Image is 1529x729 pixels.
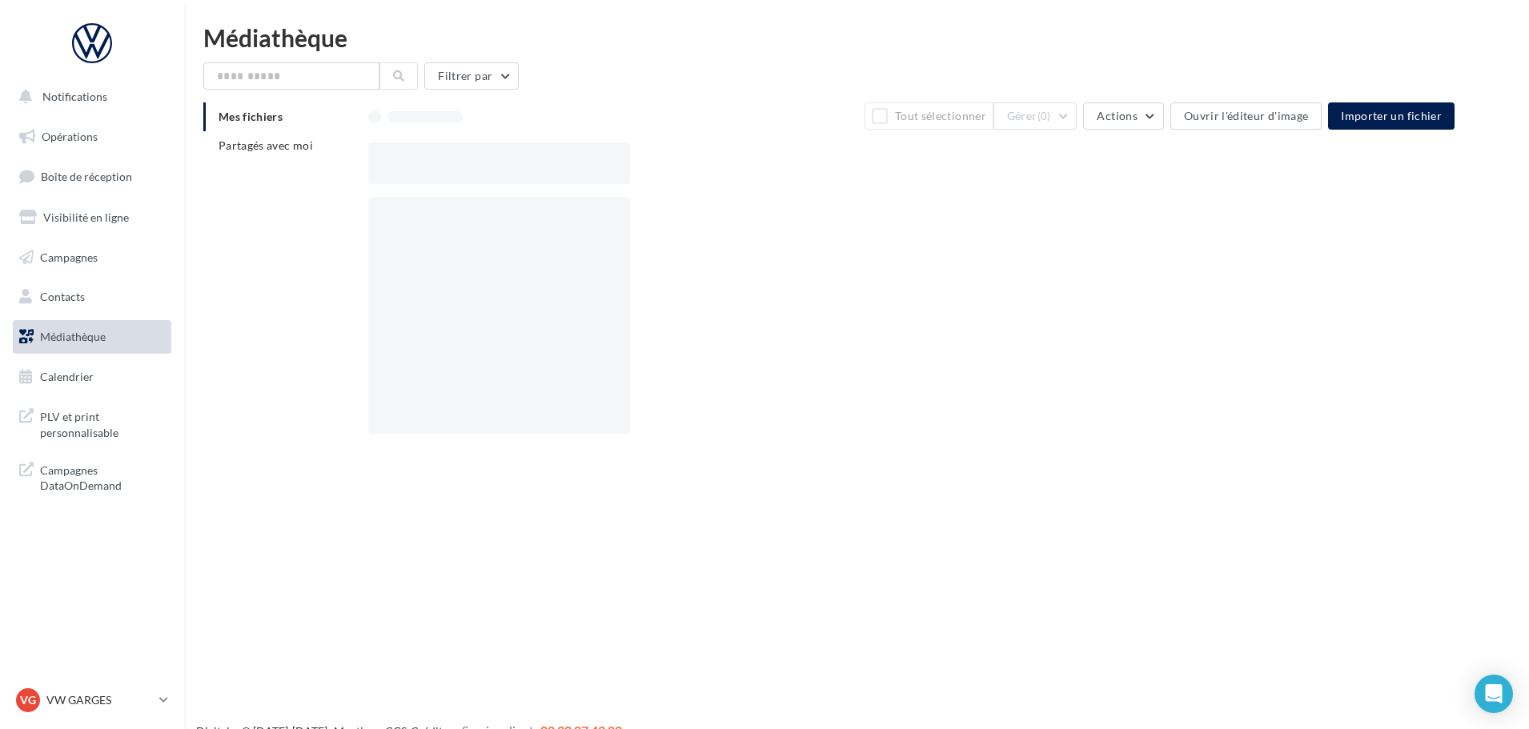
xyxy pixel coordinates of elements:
[40,459,165,494] span: Campagnes DataOnDemand
[993,102,1078,130] button: Gérer(0)
[10,241,175,274] a: Campagnes
[1328,102,1455,130] button: Importer un fichier
[865,102,993,130] button: Tout sélectionner
[40,370,94,383] span: Calendrier
[10,320,175,354] a: Médiathèque
[40,330,106,343] span: Médiathèque
[43,210,129,224] span: Visibilité en ligne
[40,406,165,440] span: PLV et print personnalisable
[1083,102,1163,130] button: Actions
[20,692,36,708] span: VG
[1341,109,1442,122] span: Importer un fichier
[219,138,313,152] span: Partagés avec moi
[42,90,107,103] span: Notifications
[10,453,175,500] a: Campagnes DataOnDemand
[1170,102,1322,130] button: Ouvrir l'éditeur d'image
[10,201,175,234] a: Visibilité en ligne
[1037,110,1051,122] span: (0)
[42,130,98,143] span: Opérations
[10,280,175,314] a: Contacts
[40,290,85,303] span: Contacts
[13,685,171,715] a: VG VW GARGES
[41,170,132,183] span: Boîte de réception
[10,399,175,447] a: PLV et print personnalisable
[10,360,175,394] a: Calendrier
[1097,109,1137,122] span: Actions
[40,250,98,263] span: Campagnes
[10,159,175,194] a: Boîte de réception
[424,62,519,90] button: Filtrer par
[10,120,175,154] a: Opérations
[203,26,1510,50] div: Médiathèque
[10,80,168,114] button: Notifications
[219,110,283,123] span: Mes fichiers
[46,692,153,708] p: VW GARGES
[1475,675,1513,713] div: Open Intercom Messenger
